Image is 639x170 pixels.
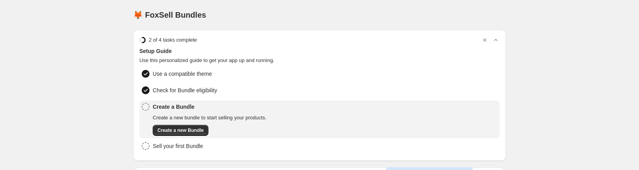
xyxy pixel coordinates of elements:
[133,10,206,20] h1: 🦊 FoxSell Bundles
[153,125,208,136] button: Create a new Bundle
[157,127,204,133] span: Create a new Bundle
[139,57,500,64] span: Use this personalized guide to get your app up and running.
[153,114,267,122] span: Create a new bundle to start selling your products.
[139,47,500,55] span: Setup Guide
[153,103,267,111] span: Create a Bundle
[153,86,217,94] span: Check for Bundle eligibility
[153,70,212,78] span: Use a compatible theme
[153,142,203,150] span: Sell your first Bundle
[149,36,197,44] span: 2 of 4 tasks complete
